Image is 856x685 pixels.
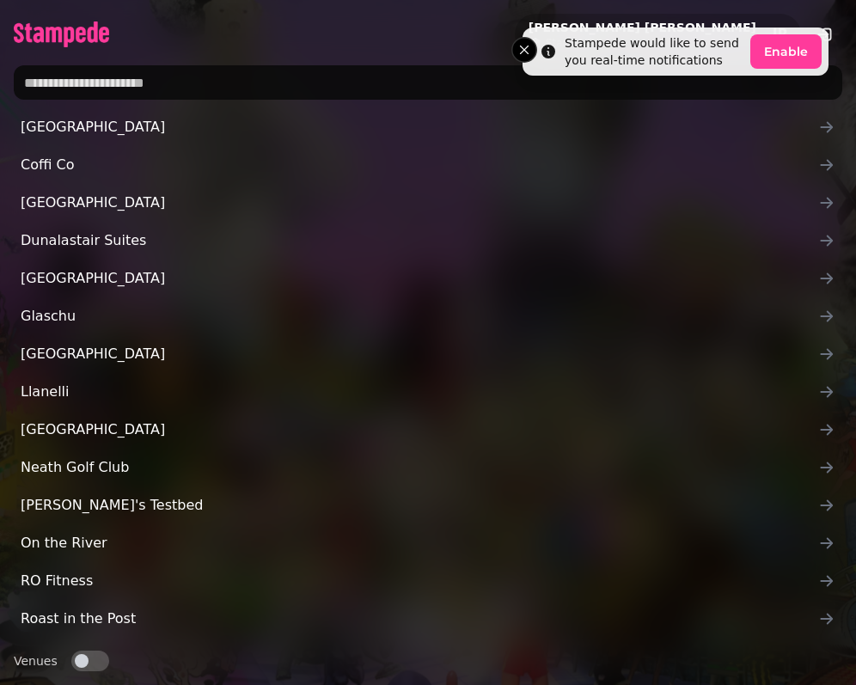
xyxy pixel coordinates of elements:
span: Coffi Co [21,155,818,175]
a: Coffi Co [14,148,842,182]
a: RO Fitness [14,564,842,598]
span: [PERSON_NAME]'s Testbed [21,495,818,516]
a: Dunalastair Suites [14,223,842,258]
span: [GEOGRAPHIC_DATA] [21,344,818,364]
span: Neath Golf Club [21,457,818,478]
a: [GEOGRAPHIC_DATA] [14,337,842,371]
span: On the River [21,533,818,554]
span: Dunalastair Suites [21,230,818,251]
span: [GEOGRAPHIC_DATA] [21,419,818,440]
label: Venues [14,651,58,671]
img: logo [14,21,109,47]
a: Roast in the Post [14,602,842,636]
a: [GEOGRAPHIC_DATA] [14,186,842,220]
span: Llanelli [21,382,818,402]
span: RO Fitness [21,571,818,591]
span: [GEOGRAPHIC_DATA] [21,193,818,213]
span: [GEOGRAPHIC_DATA] [21,268,818,289]
a: Llanelli [14,375,842,409]
a: [GEOGRAPHIC_DATA] [14,413,842,447]
a: Neath Golf Club [14,450,842,485]
button: Enable [750,34,822,69]
span: [GEOGRAPHIC_DATA] [21,117,818,138]
div: Stampede would like to send you real-time notifications [565,34,743,69]
button: Close toast [511,37,537,63]
a: [PERSON_NAME]'s Testbed [14,488,842,523]
a: Glaschu [14,299,842,333]
a: [GEOGRAPHIC_DATA] [14,110,842,144]
a: [GEOGRAPHIC_DATA] [14,261,842,296]
span: Roast in the Post [21,609,818,629]
span: Glaschu [21,306,818,327]
a: On the River [14,526,842,560]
